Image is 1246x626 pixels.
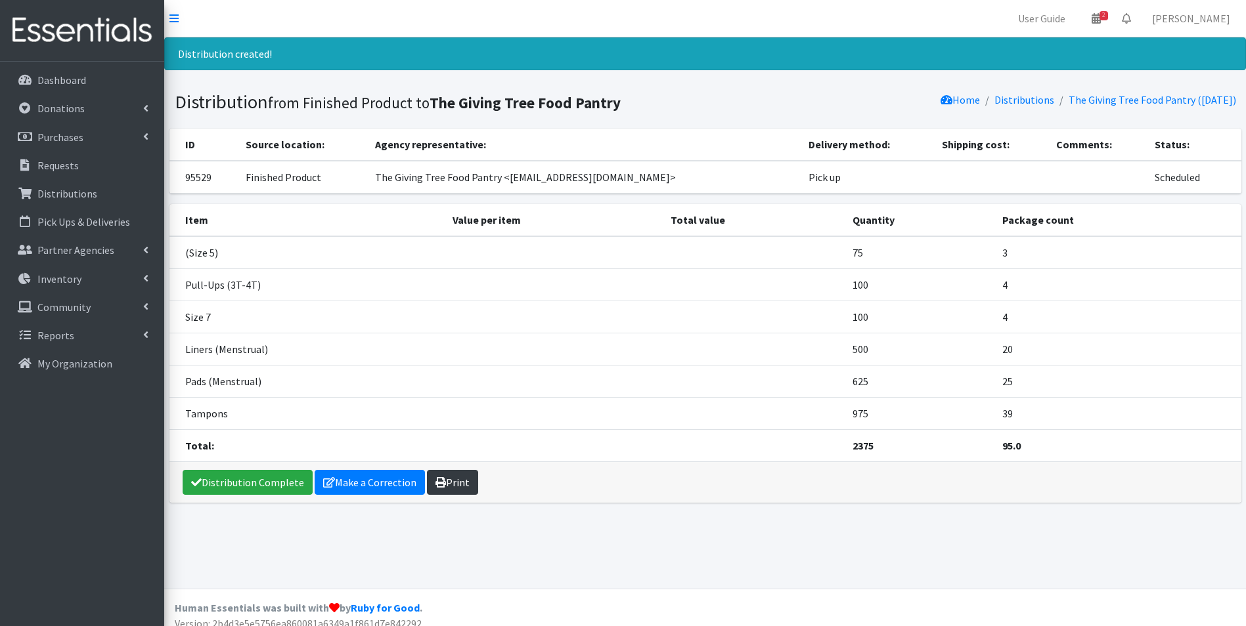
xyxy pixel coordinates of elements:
th: Package count [994,204,1241,236]
a: My Organization [5,350,159,377]
td: 4 [994,268,1241,301]
strong: Total: [185,439,214,452]
div: Distribution created! [164,37,1246,70]
td: 100 [845,268,994,301]
a: Pick Ups & Deliveries [5,209,159,235]
p: Reports [37,329,74,342]
th: Value per item [445,204,663,236]
a: Distributions [5,180,159,207]
a: Make a Correction [315,470,425,495]
b: The Giving Tree Food Pantry [430,93,621,112]
td: Size 7 [169,301,445,333]
a: Partner Agencies [5,237,159,263]
td: (Size 5) [169,236,445,269]
th: Total value [663,204,845,236]
a: Requests [5,152,159,178]
td: 95529 [169,161,238,194]
td: 3 [994,236,1241,269]
p: My Organization [37,357,112,370]
a: The Giving Tree Food Pantry ([DATE]) [1069,93,1236,106]
td: Liners (Menstrual) [169,333,445,365]
img: HumanEssentials [5,9,159,52]
strong: Human Essentials was built with by . [175,601,422,614]
a: Inventory [5,266,159,292]
th: Source location: [238,129,367,161]
a: User Guide [1008,5,1076,31]
a: Home [941,93,980,106]
td: Pull-Ups (3T-4T) [169,268,445,301]
td: 4 [994,301,1241,333]
th: Quantity [845,204,994,236]
th: Agency representative: [367,129,801,161]
a: [PERSON_NAME] [1142,5,1241,31]
p: Community [37,301,91,314]
a: Community [5,294,159,320]
td: 100 [845,301,994,333]
td: Pads (Menstrual) [169,365,445,397]
a: 2 [1081,5,1111,31]
td: 625 [845,365,994,397]
a: Donations [5,95,159,121]
td: Pick up [801,161,934,194]
td: 39 [994,397,1241,429]
td: Finished Product [238,161,367,194]
strong: 2375 [853,439,874,452]
p: Partner Agencies [37,243,114,257]
td: 75 [845,236,994,269]
p: Inventory [37,272,81,285]
a: Print [427,470,478,495]
th: Item [169,204,445,236]
a: Distributions [994,93,1054,106]
p: Pick Ups & Deliveries [37,215,130,228]
td: The Giving Tree Food Pantry <[EMAIL_ADDRESS][DOMAIN_NAME]> [367,161,801,194]
strong: 95.0 [1002,439,1021,452]
a: Distribution Complete [183,470,313,495]
td: Tampons [169,397,445,429]
th: Status: [1147,129,1241,161]
a: Dashboard [5,67,159,93]
a: Reports [5,322,159,348]
span: 2 [1100,11,1108,20]
small: from Finished Product to [268,93,621,112]
td: 975 [845,397,994,429]
th: Delivery method: [801,129,934,161]
td: 25 [994,365,1241,397]
p: Purchases [37,131,83,144]
p: Distributions [37,187,97,200]
a: Ruby for Good [351,601,420,614]
p: Dashboard [37,73,86,87]
a: Purchases [5,124,159,150]
p: Requests [37,159,79,172]
th: Shipping cost: [934,129,1048,161]
h1: Distribution [175,91,701,114]
p: Donations [37,102,85,115]
th: ID [169,129,238,161]
td: Scheduled [1147,161,1241,194]
td: 500 [845,333,994,365]
td: 20 [994,333,1241,365]
th: Comments: [1048,129,1146,161]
